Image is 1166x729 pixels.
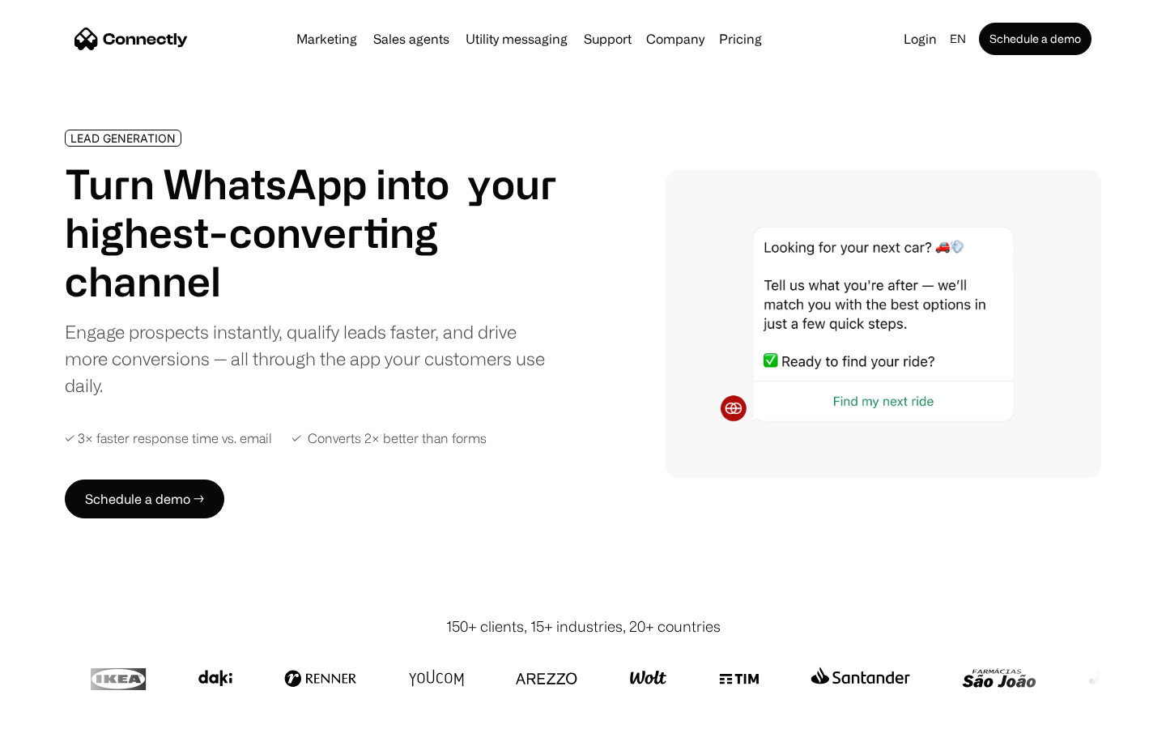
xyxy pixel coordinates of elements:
[367,32,456,45] a: Sales agents
[70,132,176,144] div: LEAD GENERATION
[897,28,943,50] a: Login
[646,28,704,50] div: Company
[577,32,638,45] a: Support
[65,160,557,305] h1: Turn WhatsApp into your highest-converting channel
[65,480,224,518] a: Schedule a demo →
[291,431,487,446] div: ✓ Converts 2× better than forms
[32,701,97,723] ul: Language list
[290,32,364,45] a: Marketing
[950,28,966,50] div: en
[713,32,768,45] a: Pricing
[459,32,574,45] a: Utility messaging
[65,318,557,399] div: Engage prospects instantly, qualify leads faster, and drive more conversions — all through the ap...
[446,616,721,637] div: 150+ clients, 15+ industries, 20+ countries
[65,431,272,446] div: ✓ 3× faster response time vs. email
[979,23,1092,55] a: Schedule a demo
[16,699,97,723] aside: Language selected: English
